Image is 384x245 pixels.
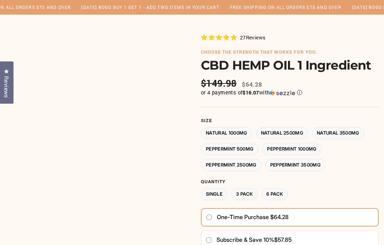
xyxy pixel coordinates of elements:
[231,188,258,201] label: 3 Pack
[81,4,219,10] h5: [DATE] BOGO BUY 1 GET 1 - ADD TWO ITEMS IN YOUR CART
[201,58,379,72] h1: CBD HEMP OIL 1 Ingredient
[201,78,239,89] span: $149.98
[230,4,341,10] h5: Free Shipping on all orders $75 and over
[201,49,379,55] h6: choose the strength that works for you.
[201,127,252,140] label: Natural 1000MG
[242,80,262,88] span: $64.28
[201,33,265,41] div: 27Reviews
[261,188,288,201] label: 6 Pack
[217,213,289,221] span: One-time purchase $64.28
[201,118,379,124] label: Size
[242,89,259,96] span: $16.07
[246,34,266,41] span: Reviews
[201,179,379,185] label: Quantity
[201,159,262,171] label: Peppermint 2500MG
[217,236,274,243] span: Subscribe & save 10%
[201,143,258,155] label: Peppermint 500MG
[201,188,228,201] label: Single
[201,89,379,96] div: or 4 payments of$16.07withSezzle Click to learn more about Sezzle
[240,34,246,41] span: 27
[274,236,292,243] span: $57.85
[201,89,379,96] div: or 4 payments of with
[256,127,309,140] label: Natural 2500MG
[206,237,212,243] input: Subscribe & save 10%$57.85
[265,159,326,171] label: Peppermint 3500MG
[2,76,11,98] span: Reviews
[270,90,295,96] img: Sezzle
[262,143,322,155] label: Peppermint 1000MG
[312,127,364,140] label: Natural 3500MG
[206,214,213,220] input: One-time purchase $64.28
